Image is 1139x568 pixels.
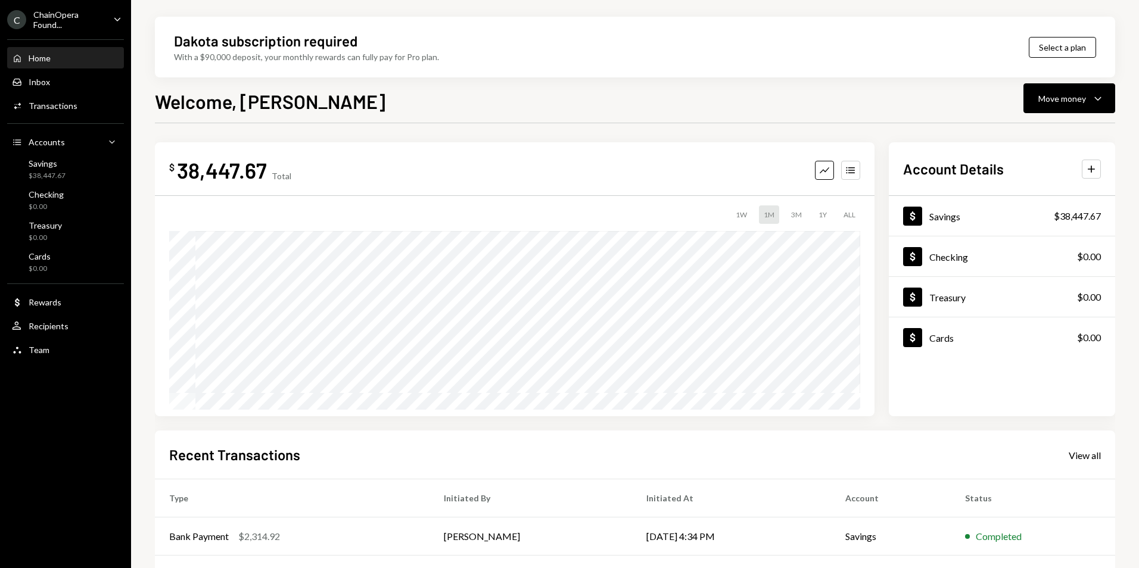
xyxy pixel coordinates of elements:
div: Accounts [29,137,65,147]
div: Treasury [29,220,62,230]
div: Total [272,171,291,181]
a: Rewards [7,291,124,313]
div: 1Y [814,205,832,224]
div: Team [29,345,49,355]
div: 1W [731,205,752,224]
div: Recipients [29,321,69,331]
div: $0.00 [29,264,51,274]
div: 1M [759,205,779,224]
div: ChainOpera Found... [33,10,104,30]
a: Treasury$0.00 [7,217,124,245]
a: Savings$38,447.67 [889,196,1115,236]
div: $0.00 [1077,330,1101,345]
div: Move money [1038,92,1086,105]
a: Team [7,339,124,360]
div: 3M [786,205,807,224]
button: Select a plan [1029,37,1096,58]
div: Transactions [29,101,77,111]
div: View all [1069,450,1101,461]
th: Initiated By [430,479,632,517]
div: $ [169,161,175,173]
a: Checking$0.00 [889,236,1115,276]
div: Completed [976,529,1022,544]
a: Inbox [7,71,124,92]
td: Savings [831,517,951,555]
a: Recipients [7,315,124,336]
div: Cards [29,251,51,261]
div: Savings [929,211,960,222]
div: Checking [29,189,64,199]
div: With a $90,000 deposit, your monthly rewards can fully pay for Pro plan. [174,51,439,63]
div: $38,447.67 [29,171,66,181]
th: Account [831,479,951,517]
a: Accounts [7,131,124,152]
td: [PERSON_NAME] [430,517,632,555]
div: Checking [929,251,968,263]
a: Savings$38,447.67 [7,155,124,183]
button: Move money [1023,83,1115,113]
div: $0.00 [1077,249,1101,264]
div: $0.00 [1077,290,1101,304]
a: Home [7,47,124,68]
a: View all [1069,448,1101,461]
div: C [7,10,26,29]
div: Inbox [29,77,50,87]
div: Bank Payment [169,529,229,544]
a: Treasury$0.00 [889,277,1115,317]
td: [DATE] 4:34 PM [632,517,831,555]
div: Home [29,53,51,63]
div: Treasury [929,292,966,303]
div: Rewards [29,297,61,307]
th: Type [155,479,430,517]
h1: Welcome, [PERSON_NAME] [155,89,385,113]
div: $2,314.92 [238,529,280,544]
h2: Recent Transactions [169,445,300,464]
div: Savings [29,158,66,168]
div: ALL [839,205,860,224]
a: Cards$0.00 [889,317,1115,357]
th: Status [951,479,1115,517]
div: $38,447.67 [1054,209,1101,223]
div: Dakota subscription required [174,31,357,51]
div: $0.00 [29,202,64,212]
a: Cards$0.00 [7,248,124,276]
a: Checking$0.00 [7,186,124,214]
th: Initiated At [632,479,831,517]
div: Cards [929,332,954,344]
a: Transactions [7,95,124,116]
div: $0.00 [29,233,62,243]
h2: Account Details [903,159,1004,179]
div: 38,447.67 [177,157,267,183]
